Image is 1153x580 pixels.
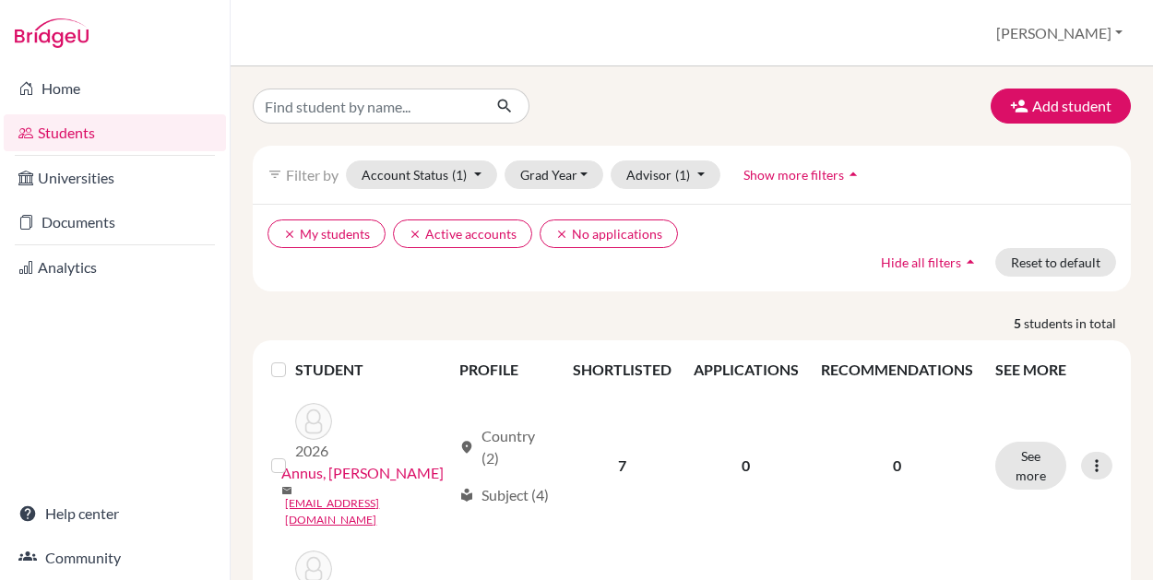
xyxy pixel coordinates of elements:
[995,248,1116,277] button: Reset to default
[409,228,422,241] i: clear
[683,348,810,392] th: APPLICATIONS
[844,165,862,183] i: arrow_drop_up
[4,495,226,532] a: Help center
[562,348,683,392] th: SHORTLISTED
[4,160,226,196] a: Universities
[555,228,568,241] i: clear
[1014,314,1024,333] strong: 5
[286,166,339,183] span: Filter by
[281,462,444,484] a: Annus, [PERSON_NAME]
[743,167,844,183] span: Show more filters
[4,249,226,286] a: Analytics
[15,18,89,48] img: Bridge-U
[611,160,720,189] button: Advisor(1)
[821,455,973,477] p: 0
[459,440,474,455] span: location_on
[448,348,562,392] th: PROFILE
[295,348,447,392] th: STUDENT
[295,440,332,462] p: 2026
[285,495,450,528] a: [EMAIL_ADDRESS][DOMAIN_NAME]
[283,228,296,241] i: clear
[459,425,551,469] div: Country (2)
[281,485,292,496] span: mail
[675,167,690,183] span: (1)
[1024,314,1131,333] span: students in total
[995,442,1066,490] button: See more
[562,392,683,539] td: 7
[865,248,995,277] button: Hide all filtersarrow_drop_up
[346,160,497,189] button: Account Status(1)
[505,160,604,189] button: Grad Year
[4,539,226,576] a: Community
[267,167,282,182] i: filter_list
[295,403,332,440] img: Annus, Dorottya
[4,70,226,107] a: Home
[683,392,810,539] td: 0
[253,89,481,124] input: Find student by name...
[4,114,226,151] a: Students
[728,160,878,189] button: Show more filtersarrow_drop_up
[961,253,980,271] i: arrow_drop_up
[988,16,1131,51] button: [PERSON_NAME]
[810,348,984,392] th: RECOMMENDATIONS
[393,219,532,248] button: clearActive accounts
[984,348,1123,392] th: SEE MORE
[267,219,386,248] button: clearMy students
[459,484,549,506] div: Subject (4)
[459,488,474,503] span: local_library
[540,219,678,248] button: clearNo applications
[452,167,467,183] span: (1)
[881,254,961,270] span: Hide all filters
[991,89,1131,124] button: Add student
[4,204,226,241] a: Documents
